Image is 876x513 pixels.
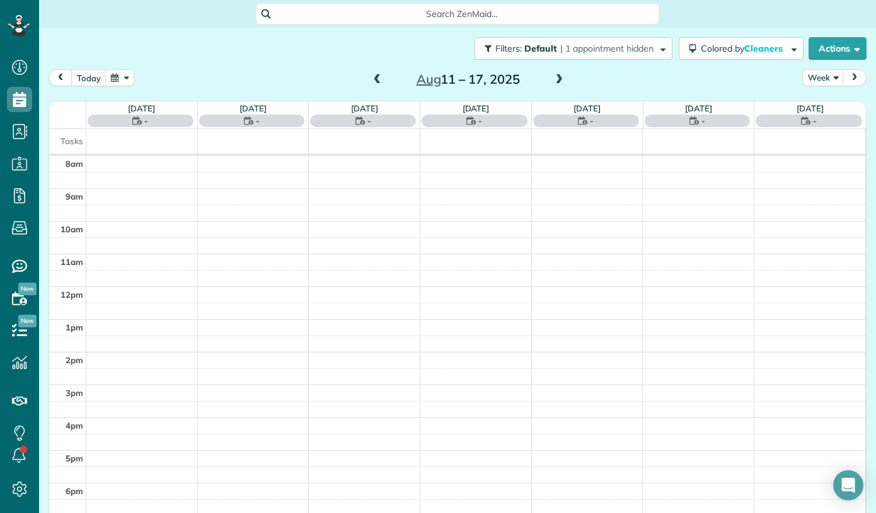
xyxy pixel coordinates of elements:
span: Default [524,43,558,54]
span: 4pm [66,420,83,431]
span: - [367,115,371,127]
span: Filters: [495,43,522,54]
span: Colored by [701,43,787,54]
span: - [256,115,260,127]
span: New [18,283,37,295]
a: [DATE] [797,103,824,113]
span: Tasks [61,136,83,146]
a: [DATE] [573,103,601,113]
a: [DATE] [463,103,490,113]
span: 10am [61,224,83,234]
span: 12pm [61,290,83,300]
span: New [18,315,37,327]
span: 11am [61,257,83,267]
button: Colored byCleaners [679,37,804,60]
a: [DATE] [239,103,267,113]
a: Filters: Default | 1 appointment hidden [468,37,672,60]
span: 5pm [66,453,83,463]
span: Aug [417,71,441,87]
button: next [843,69,867,86]
h2: 11 – 17, 2025 [389,72,547,86]
button: Week [802,69,844,86]
div: Open Intercom Messenger [833,470,863,500]
a: [DATE] [351,103,378,113]
span: | 1 appointment hidden [560,43,654,54]
span: - [478,115,482,127]
a: [DATE] [685,103,712,113]
span: 8am [66,159,83,169]
button: Actions [809,37,867,60]
a: [DATE] [128,103,155,113]
span: 1pm [66,322,83,332]
button: prev [49,69,72,86]
span: - [144,115,148,127]
span: Cleaners [744,43,785,54]
span: 3pm [66,388,83,398]
span: - [701,115,705,127]
span: - [590,115,594,127]
button: today [71,69,107,86]
span: 2pm [66,355,83,365]
span: 6pm [66,486,83,496]
span: - [813,115,817,127]
span: 9am [66,191,83,201]
button: Filters: Default | 1 appointment hidden [475,37,672,60]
